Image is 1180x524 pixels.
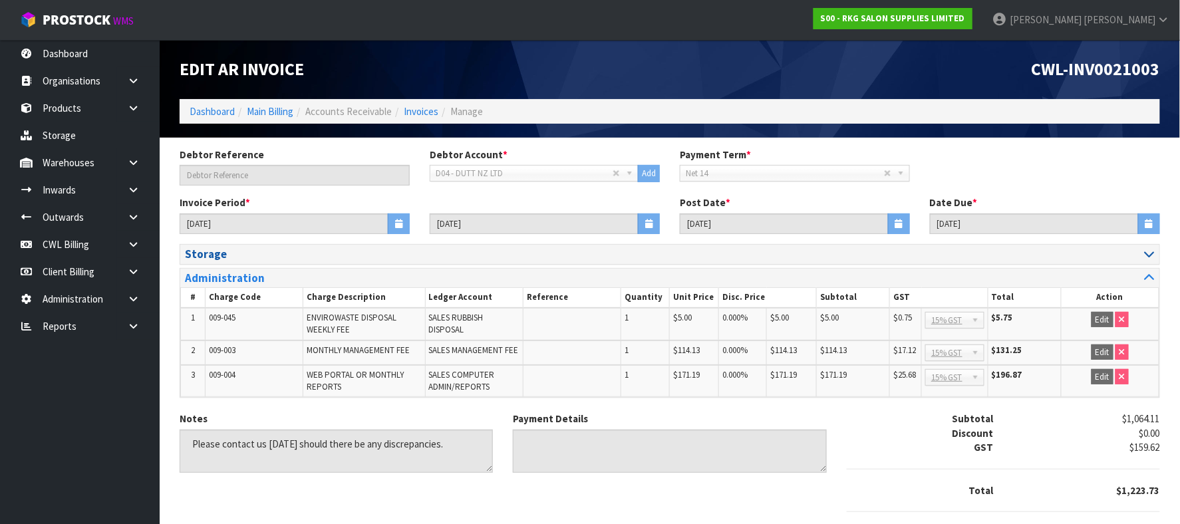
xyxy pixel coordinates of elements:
[722,369,740,380] span: 0.000
[931,370,966,386] span: 15% GST
[305,105,392,118] span: Accounts Receivable
[430,148,508,162] label: Debtor Account
[1092,312,1113,328] button: Edit
[621,288,670,308] th: Quantity
[191,369,195,380] span: 3
[931,345,966,361] span: 15% GST
[113,15,134,27] small: WMS
[185,248,660,261] h3: Storage
[404,105,438,118] a: Invoices
[625,344,629,356] span: 1
[185,248,1155,261] a: Storage
[992,312,1013,323] strong: $5.75
[719,308,767,340] td: %
[191,344,195,356] span: 2
[680,213,889,234] input: Date Posted
[430,213,639,234] input: End Date
[429,312,484,335] span: SALES RUBBISH DISPOSAL
[1032,58,1160,80] span: CWL-INV0021003
[680,196,730,209] label: Post Date
[893,312,912,323] span: $0.75
[1084,13,1155,26] span: [PERSON_NAME]
[821,13,965,24] strong: S00 - RKG SALON SUPPLIES LIMITED
[180,213,388,234] input: Start Date
[673,369,700,380] span: $171.19
[209,344,235,356] span: 009-003
[625,312,629,323] span: 1
[820,369,847,380] span: $171.19
[180,148,264,162] label: Debtor Reference
[680,148,751,162] label: Payment Term
[513,412,588,426] label: Payment Details
[1139,427,1160,440] span: $0.00
[813,8,972,29] a: S00 - RKG SALON SUPPLIES LIMITED
[673,312,692,323] span: $5.00
[180,58,304,80] span: Edit AR Invoice
[185,272,660,285] h3: Administration
[185,272,1155,285] a: Administration
[20,11,37,28] img: cube-alt.png
[1010,13,1082,26] span: [PERSON_NAME]
[931,313,966,328] span: 15% GST
[770,344,797,356] span: $114.13
[673,344,700,356] span: $114.13
[988,288,1061,308] th: Total
[719,288,817,308] th: Disc. Price
[686,166,884,182] span: Net 14
[719,365,767,397] td: %
[974,441,993,454] strong: GST
[180,165,410,186] input: Debtor Reference
[952,412,993,425] strong: Subtotal
[307,369,404,392] span: WEB PORTAL OR MONTHLY REPORTS
[307,312,396,335] span: ENVIROWASTE DISPOSAL WEEKLY FEE
[450,105,483,118] span: Manage
[307,344,410,356] span: MONTHLY MANAGEMENT FEE
[180,196,250,209] label: Invoice Period
[209,312,235,323] span: 009-045
[180,412,208,426] label: Notes
[190,105,235,118] a: Dashboard
[817,288,890,308] th: Subtotal
[209,369,235,380] span: 009-004
[952,427,993,440] strong: Discount
[523,288,621,308] th: Reference
[1117,484,1160,497] span: $1,223.73
[719,340,767,365] td: %
[429,369,495,392] span: SALES COMPUTER ADMIN/REPORTS
[1092,344,1113,360] button: Edit
[722,312,740,323] span: 0.000
[43,11,110,29] span: ProStock
[930,196,978,209] label: Date Due
[436,166,613,182] span: D04 - DUTT NZ LTD
[930,213,1139,234] input: Date Due
[992,344,1022,356] strong: $131.25
[770,312,789,323] span: $5.00
[191,312,195,323] span: 1
[181,288,206,308] th: #
[992,369,1022,380] strong: $196.87
[893,369,916,380] span: $25.68
[670,288,719,308] th: Unit Price
[303,288,425,308] th: Charge Description
[247,105,293,118] a: Main Billing
[425,288,523,308] th: Ledger Account
[722,344,740,356] span: 0.000
[429,344,519,356] span: SALES MANAGEMENT FEE
[968,484,993,497] strong: Total
[770,369,797,380] span: $171.19
[1061,288,1159,308] th: Action
[205,288,303,308] th: Charge Code
[1130,441,1160,454] span: $159.62
[890,288,988,308] th: GST
[820,312,839,323] span: $5.00
[1123,412,1160,425] span: $1,064.11
[625,369,629,380] span: 1
[820,344,847,356] span: $114.13
[893,344,916,356] span: $17.12
[638,165,660,182] button: Add
[1092,369,1113,385] button: Edit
